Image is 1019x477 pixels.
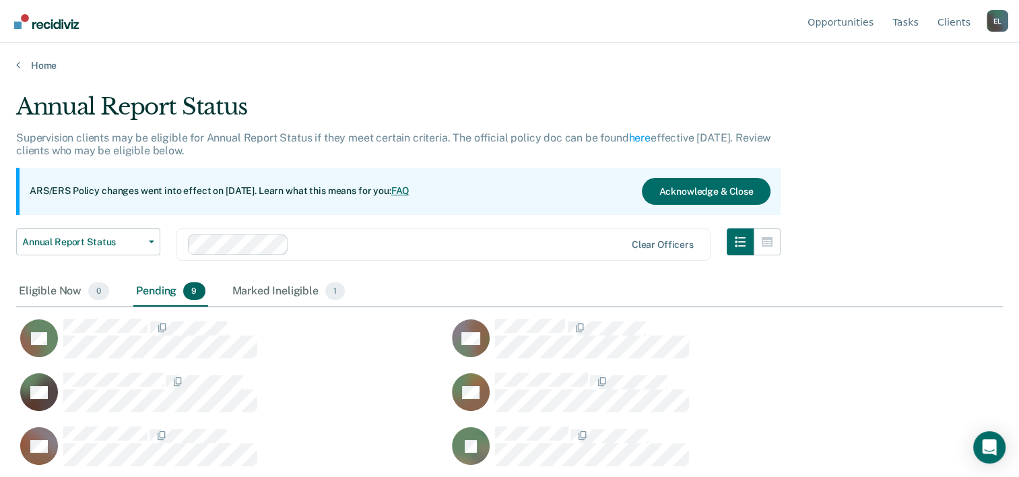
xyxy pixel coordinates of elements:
span: Annual Report Status [22,236,143,248]
div: CaseloadOpportunityCell-06352530 [448,318,880,372]
a: FAQ [391,185,410,196]
div: CaseloadOpportunityCell-02634508 [16,318,448,372]
span: 0 [88,282,109,300]
button: Acknowledge & Close [642,178,770,205]
span: 9 [183,282,205,300]
button: Profile dropdown button [987,10,1008,32]
div: Eligible Now0 [16,277,112,307]
div: Clear officers [632,239,694,251]
div: CaseloadOpportunityCell-05763572 [448,372,880,426]
span: 1 [325,282,345,300]
div: Marked Ineligible1 [230,277,348,307]
div: Annual Report Status [16,93,781,131]
a: here [629,131,651,144]
div: E L [987,10,1008,32]
a: Home [16,59,1003,71]
div: Open Intercom Messenger [973,431,1006,464]
p: Supervision clients may be eligible for Annual Report Status if they meet certain criteria. The o... [16,131,770,157]
div: Pending9 [133,277,207,307]
div: CaseloadOpportunityCell-03696902 [16,372,448,426]
p: ARS/ERS Policy changes went into effect on [DATE]. Learn what this means for you: [30,185,409,198]
img: Recidiviz [14,14,79,29]
button: Annual Report Status [16,228,160,255]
